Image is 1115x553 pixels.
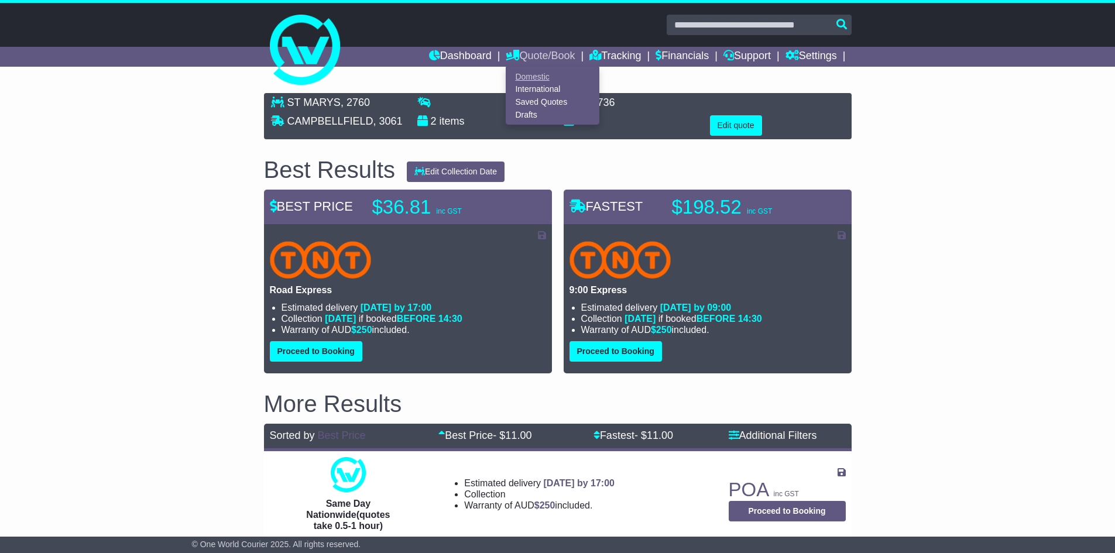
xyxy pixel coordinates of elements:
[372,195,519,219] p: $36.81
[440,115,465,127] span: items
[656,47,709,67] a: Financials
[270,284,546,296] p: Road Express
[593,430,673,441] a: Fastest- $11.00
[543,478,615,488] span: [DATE] by 17:00
[331,457,366,492] img: One World Courier: Same Day Nationwide(quotes take 0.5-1 hour)
[407,162,505,182] button: Edit Collection Date
[774,490,799,498] span: inc GST
[723,47,771,67] a: Support
[738,314,762,324] span: 14:30
[318,430,366,441] a: Best Price
[534,500,555,510] span: $
[282,313,546,324] li: Collection
[634,430,673,441] span: - $
[625,314,656,324] span: [DATE]
[660,303,732,312] span: [DATE] by 09:00
[569,341,662,362] button: Proceed to Booking
[438,430,531,441] a: Best Price- $11.00
[672,195,818,219] p: $198.52
[464,478,615,489] li: Estimated delivery
[569,284,846,296] p: 9:00 Express
[282,324,546,335] li: Warranty of AUD included.
[192,540,361,549] span: © One World Courier 2025. All rights reserved.
[577,115,598,127] span: 32.8
[282,302,546,313] li: Estimated delivery
[625,314,761,324] span: if booked
[325,314,356,324] span: [DATE]
[747,207,772,215] span: inc GST
[258,157,402,183] div: Best Results
[506,96,599,109] a: Saved Quotes
[270,241,372,279] img: TNT Domestic: Road Express
[397,314,436,324] span: BEFORE
[540,500,555,510] span: 250
[431,115,437,127] span: 2
[581,302,846,313] li: Estimated delivery
[270,341,362,362] button: Proceed to Booking
[264,391,852,417] h2: More Results
[306,499,390,531] span: Same Day Nationwide(quotes take 0.5-1 hour)
[464,500,615,511] li: Warranty of AUD included.
[270,430,315,441] span: Sorted by
[429,47,492,67] a: Dashboard
[506,67,599,125] div: Quote/Book
[438,314,462,324] span: 14:30
[581,324,846,335] li: Warranty of AUD included.
[651,325,672,335] span: $
[697,314,736,324] span: BEFORE
[351,325,372,335] span: $
[647,430,673,441] span: 11.00
[464,489,615,500] li: Collection
[287,115,373,127] span: CAMPBELLFIELD
[506,83,599,96] a: International
[270,199,353,214] span: BEST PRICE
[569,241,671,279] img: TNT Domestic: 9:00 Express
[581,313,846,324] li: Collection
[437,207,462,215] span: inc GST
[341,97,370,108] span: , 2760
[710,115,762,136] button: Edit quote
[569,199,643,214] span: FASTEST
[373,115,403,127] span: , 3061
[505,430,531,441] span: 11.00
[356,325,372,335] span: 250
[325,314,462,324] span: if booked
[729,478,846,502] p: POA
[785,47,837,67] a: Settings
[506,47,575,67] a: Quote/Book
[287,97,341,108] span: ST MARYS
[361,303,432,312] span: [DATE] by 17:00
[506,108,599,121] a: Drafts
[589,47,641,67] a: Tracking
[493,430,531,441] span: - $
[729,501,846,521] button: Proceed to Booking
[506,70,599,83] a: Domestic
[729,430,817,441] a: Additional Filters
[656,325,672,335] span: 250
